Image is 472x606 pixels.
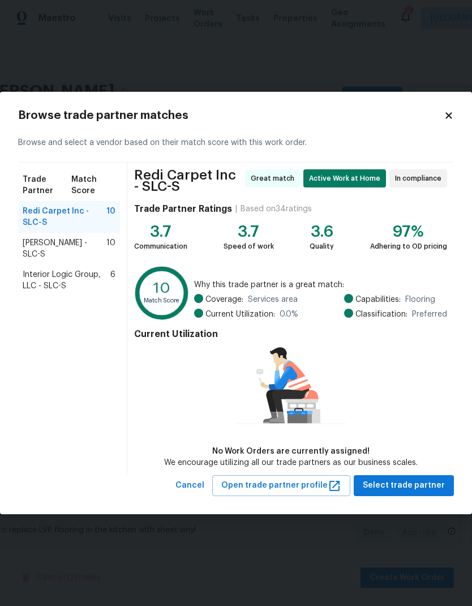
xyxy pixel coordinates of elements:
div: Browse and select a vendor based on their match score with this work order. [18,123,454,163]
div: Adhering to OD pricing [370,241,447,252]
h4: Trade Partner Ratings [134,203,232,215]
text: Match Score [144,297,180,304]
span: 10 [106,206,115,228]
span: Select trade partner [363,479,445,493]
div: Quality [310,241,334,252]
span: Current Utilization: [205,309,275,320]
button: Cancel [171,475,209,496]
span: Why this trade partner is a great match: [194,279,447,291]
div: No Work Orders are currently assigned! [164,446,418,457]
div: 3.7 [224,226,274,237]
span: Capabilities: [355,294,401,305]
button: Open trade partner profile [212,475,350,496]
span: Redi Carpet Inc - SLC-S [23,206,106,228]
span: Great match [251,173,299,184]
div: We encourage utilizing all our trade partners as our business scales. [164,457,418,468]
span: 10 [106,237,115,260]
span: Redi Carpet Inc - SLC-S [134,169,242,192]
span: [PERSON_NAME] - SLC-S [23,237,106,260]
div: | [232,203,241,215]
span: Trade Partner [23,174,71,197]
span: Active Work at Home [309,173,385,184]
div: Communication [134,241,187,252]
span: 6 [110,269,115,292]
span: Services area [248,294,298,305]
div: 3.7 [134,226,187,237]
span: Cancel [175,479,204,493]
div: 3.6 [310,226,334,237]
span: Open trade partner profile [221,479,341,493]
span: 0.0 % [280,309,298,320]
div: 97% [370,226,447,237]
h4: Current Utilization [134,328,447,340]
h2: Browse trade partner matches [18,110,444,121]
span: Interior Logic Group, LLC - SLC-S [23,269,110,292]
text: 10 [153,281,170,296]
div: Based on 34 ratings [241,203,312,215]
span: Classification: [355,309,407,320]
span: Flooring [405,294,435,305]
span: Preferred [412,309,447,320]
button: Select trade partner [354,475,454,496]
span: Match Score [71,174,115,197]
div: Speed of work [224,241,274,252]
span: Coverage: [205,294,243,305]
span: In compliance [395,173,446,184]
